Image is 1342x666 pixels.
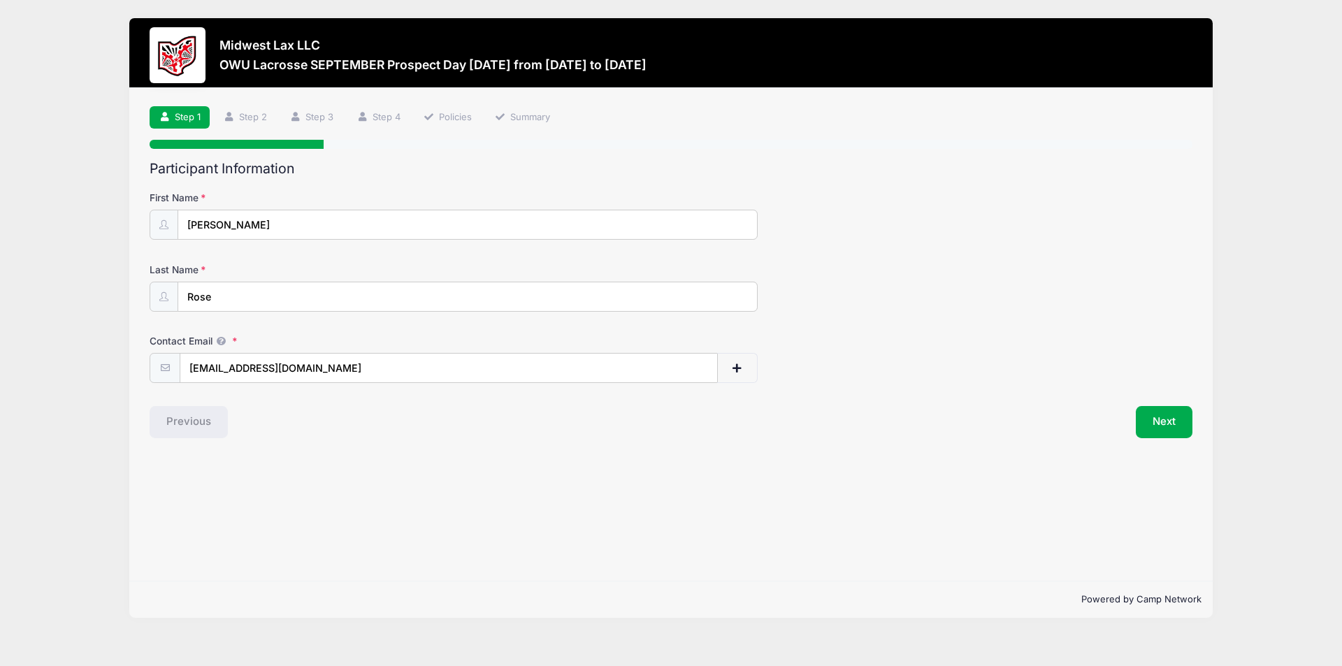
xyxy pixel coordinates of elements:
[178,282,758,312] input: Last Name
[485,106,559,129] a: Summary
[150,263,497,277] label: Last Name
[219,57,647,72] h3: OWU Lacrosse SEPTEMBER Prospect Day [DATE] from [DATE] to [DATE]
[150,334,497,348] label: Contact Email
[180,353,718,383] input: email@email.com
[140,593,1202,607] p: Powered by Camp Network
[150,106,210,129] a: Step 1
[281,106,343,129] a: Step 3
[219,38,647,52] h3: Midwest Lax LLC
[150,191,497,205] label: First Name
[1136,406,1192,438] button: Next
[347,106,410,129] a: Step 4
[150,161,1192,177] h2: Participant Information
[178,210,758,240] input: First Name
[214,106,276,129] a: Step 2
[414,106,481,129] a: Policies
